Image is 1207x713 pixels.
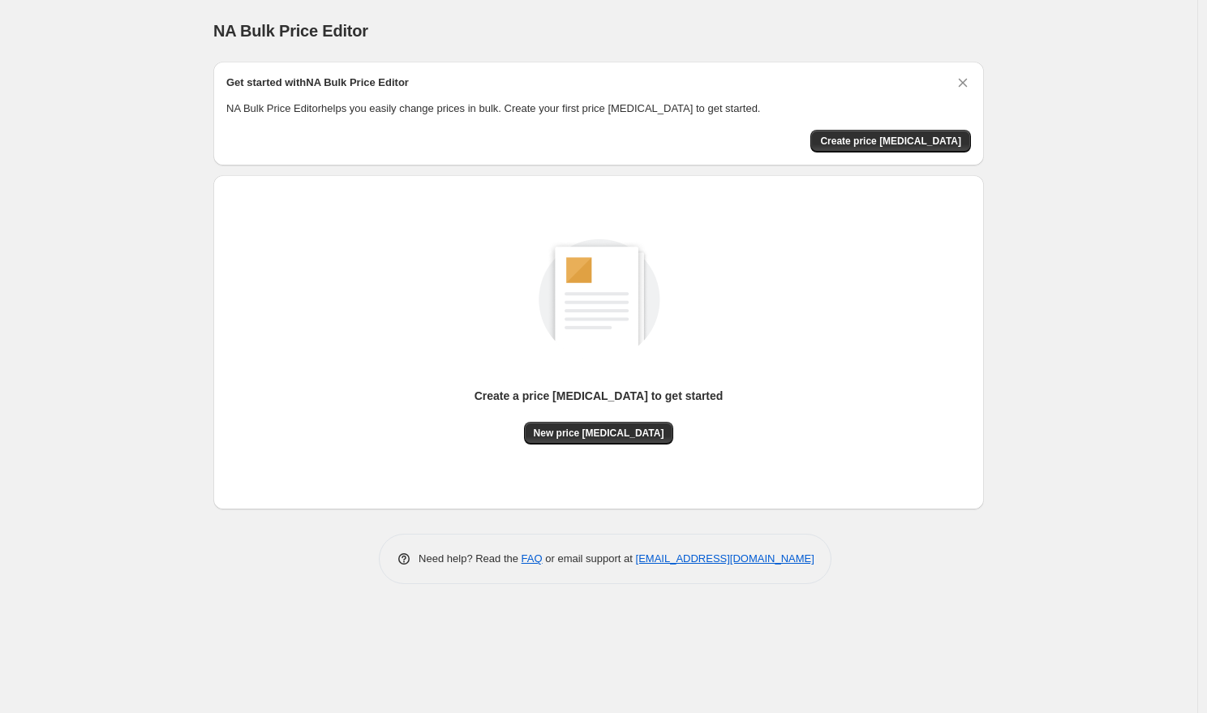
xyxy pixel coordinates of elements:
h2: Get started with NA Bulk Price Editor [226,75,409,91]
button: Dismiss card [955,75,971,91]
span: NA Bulk Price Editor [213,22,368,40]
a: FAQ [522,552,543,565]
p: NA Bulk Price Editor helps you easily change prices in bulk. Create your first price [MEDICAL_DAT... [226,101,971,117]
span: Create price [MEDICAL_DATA] [820,135,961,148]
span: or email support at [543,552,636,565]
a: [EMAIL_ADDRESS][DOMAIN_NAME] [636,552,814,565]
button: New price [MEDICAL_DATA] [524,422,674,445]
span: New price [MEDICAL_DATA] [534,427,664,440]
p: Create a price [MEDICAL_DATA] to get started [475,388,724,404]
button: Create price change job [810,130,971,152]
span: Need help? Read the [419,552,522,565]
